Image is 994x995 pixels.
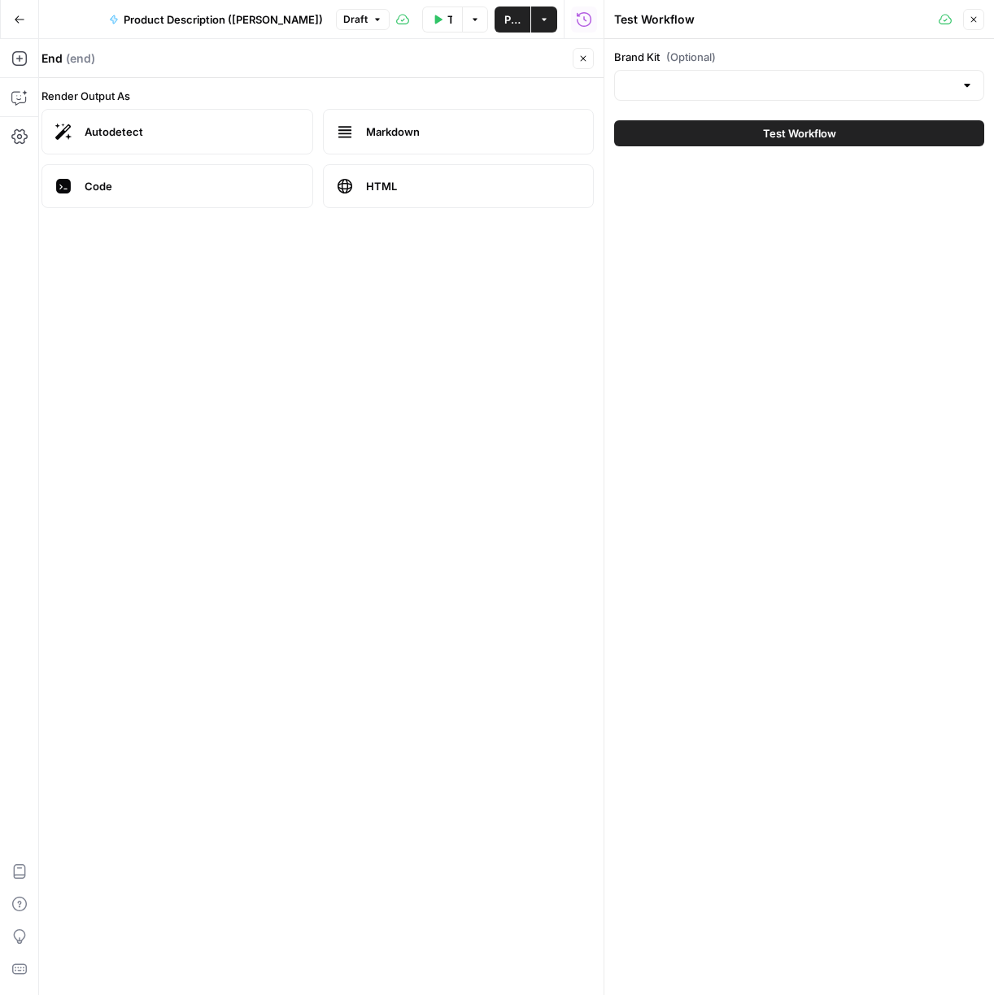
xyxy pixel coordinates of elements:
[41,50,568,67] div: End
[85,124,299,140] span: Autodetect
[447,11,452,28] span: Test Workflow
[366,124,581,140] span: Markdown
[504,11,521,28] span: Publish
[124,11,323,28] span: Product Description ([PERSON_NAME])
[614,49,984,65] label: Brand Kit
[85,178,299,194] span: Code
[66,50,95,67] span: ( end )
[495,7,530,33] button: Publish
[343,12,368,27] span: Draft
[666,49,716,65] span: (Optional)
[41,88,594,104] label: Render Output As
[422,7,462,33] button: Test Workflow
[366,178,581,194] span: HTML
[614,120,984,146] button: Test Workflow
[336,9,390,30] button: Draft
[763,125,836,141] span: Test Workflow
[99,7,333,33] button: Product Description ([PERSON_NAME])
